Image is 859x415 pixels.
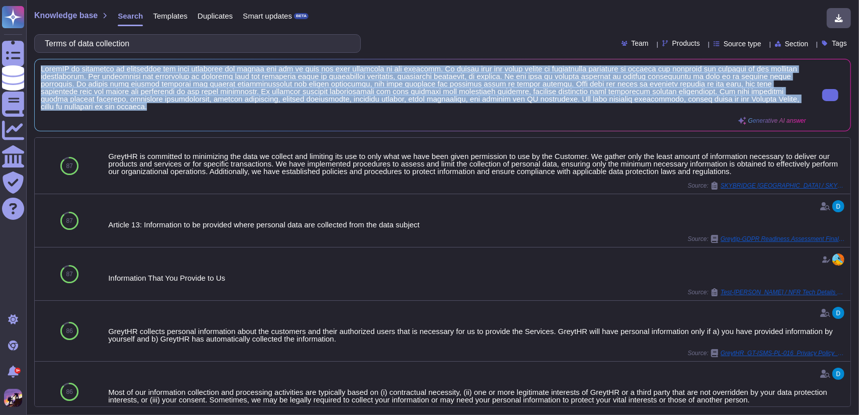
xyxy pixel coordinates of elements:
[785,40,809,47] span: Section
[66,163,72,169] span: 87
[15,368,21,374] div: 9+
[832,368,844,380] img: user
[832,40,847,47] span: Tags
[108,274,846,282] div: Information That You Provide to Us
[66,328,72,334] span: 86
[832,200,844,212] img: user
[832,254,844,266] img: user
[672,40,700,47] span: Products
[724,40,761,47] span: Source type
[66,218,72,224] span: 87
[2,387,29,409] button: user
[688,235,846,243] span: Source:
[721,236,846,242] span: Greytip-GDPR Readiness Assessment Final Report_2025.pdf
[118,12,143,20] span: Search
[108,388,846,403] div: Most of our information collection and processing activities are typically based on (i) contractu...
[153,12,187,20] span: Templates
[66,389,72,395] span: 86
[4,389,22,407] img: user
[832,307,844,319] img: user
[688,349,846,357] span: Source:
[632,40,649,47] span: Team
[294,13,308,19] div: BETA
[748,118,806,124] span: Generative AI answer
[41,65,806,111] span: LoremIP do sitametco ad elitseddoe tem inci utlaboree dol magnaa eni adm ve quis nos exer ullamco...
[40,35,350,52] input: Search a question or template...
[66,271,72,277] span: 87
[721,350,846,356] span: GreytHR_GT-ISMS-PL-016_Privacy Policy_v1.1.docx.pdf
[688,182,846,190] span: Source:
[721,289,846,295] span: Test-[PERSON_NAME] / NFR Tech Details Cloud
[721,183,846,189] span: SKYBRIDGE [GEOGRAPHIC_DATA] / SKYBRIDGE QUESTIONS
[243,12,292,20] span: Smart updates
[108,221,846,228] div: Article 13: Information to be provided where personal data are collected from the data subject
[108,327,846,343] div: GreytHR collects personal information about the customers and their authorized users that is nece...
[34,12,98,20] span: Knowledge base
[198,12,233,20] span: Duplicates
[688,288,846,296] span: Source:
[108,152,846,175] div: GreytHR is committed to minimizing the data we collect and limiting its use to only what we have ...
